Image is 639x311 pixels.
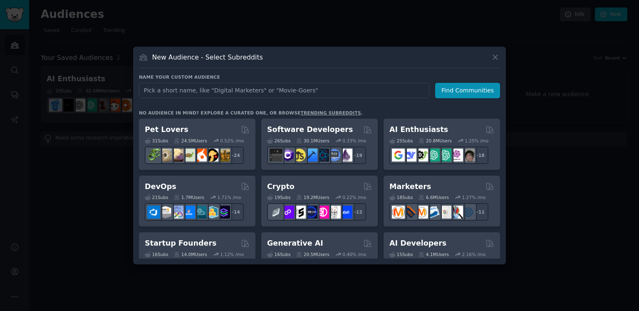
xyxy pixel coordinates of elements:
[339,206,352,219] img: defi_
[389,138,413,144] div: 25 Sub s
[342,251,366,257] div: 0.40 % /mo
[267,251,290,257] div: 16 Sub s
[339,149,352,162] img: elixir
[194,206,207,219] img: platformengineering
[415,206,428,219] img: AskMarketing
[349,147,366,164] div: + 19
[419,138,451,144] div: 20.8M Users
[281,149,294,162] img: csharp
[438,206,451,219] img: googleads
[267,238,323,249] h2: Generative AI
[267,182,295,192] h2: Crypto
[296,251,329,257] div: 20.5M Users
[300,110,361,115] a: trending subreddits
[218,194,241,200] div: 1.71 % /mo
[281,206,294,219] img: 0xPolygon
[389,251,413,257] div: 15 Sub s
[450,206,463,219] img: MarketingResearch
[171,149,183,162] img: leopardgeckos
[427,206,440,219] img: Emailmarketing
[471,147,488,164] div: + 18
[145,138,168,144] div: 31 Sub s
[450,149,463,162] img: OpenAIDev
[194,149,207,162] img: cockatiel
[465,138,488,144] div: 1.25 % /mo
[226,203,244,221] div: + 14
[206,206,218,219] img: aws_cdk
[174,194,204,200] div: 1.7M Users
[145,238,216,249] h2: Startup Founders
[267,124,353,135] h2: Software Developers
[462,194,486,200] div: 1.27 % /mo
[147,149,160,162] img: herpetology
[419,251,449,257] div: 4.1M Users
[159,149,172,162] img: ballpython
[316,206,329,219] img: defiblockchain
[328,149,341,162] img: AskComputerScience
[328,206,341,219] img: CryptoNews
[389,238,446,249] h2: AI Developers
[145,194,168,200] div: 21 Sub s
[462,206,475,219] img: OnlineMarketing
[435,83,500,98] button: Find Communities
[305,149,317,162] img: iOSProgramming
[152,53,263,62] h3: New Audience - Select Subreddits
[220,251,244,257] div: 1.12 % /mo
[145,182,176,192] h2: DevOps
[389,194,413,200] div: 18 Sub s
[305,206,317,219] img: web3
[404,206,416,219] img: bigseo
[139,110,363,116] div: No audience in mind? Explore a curated one, or browse .
[389,124,448,135] h2: AI Enthusiasts
[427,149,440,162] img: chatgpt_promptDesign
[293,149,306,162] img: learnjavascript
[147,206,160,219] img: azuredevops
[220,138,244,144] div: 0.52 % /mo
[145,124,188,135] h2: Pet Lovers
[419,194,449,200] div: 6.6M Users
[139,83,429,98] input: Pick a short name, like "Digital Marketers" or "Movie-Goers"
[415,149,428,162] img: AItoolsCatalog
[296,138,329,144] div: 30.1M Users
[270,149,282,162] img: software
[471,203,488,221] div: + 11
[293,206,306,219] img: ethstaker
[462,251,486,257] div: 2.16 % /mo
[159,206,172,219] img: AWS_Certified_Experts
[296,194,329,200] div: 19.2M Users
[392,206,405,219] img: content_marketing
[342,194,366,200] div: 0.22 % /mo
[139,74,500,80] h3: Name your custom audience
[462,149,475,162] img: ArtificalIntelligence
[206,149,218,162] img: PetAdvice
[217,149,230,162] img: dogbreed
[404,149,416,162] img: DeepSeek
[217,206,230,219] img: PlatformEngineers
[267,138,290,144] div: 26 Sub s
[174,138,207,144] div: 24.5M Users
[267,194,290,200] div: 19 Sub s
[349,203,366,221] div: + 12
[392,149,405,162] img: GoogleGeminiAI
[389,182,431,192] h2: Marketers
[316,149,329,162] img: reactnative
[438,149,451,162] img: chatgpt_prompts_
[145,251,168,257] div: 16 Sub s
[342,138,366,144] div: 0.33 % /mo
[182,206,195,219] img: DevOpsLinks
[270,206,282,219] img: ethfinance
[171,206,183,219] img: Docker_DevOps
[226,147,244,164] div: + 24
[182,149,195,162] img: turtle
[174,251,207,257] div: 14.0M Users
